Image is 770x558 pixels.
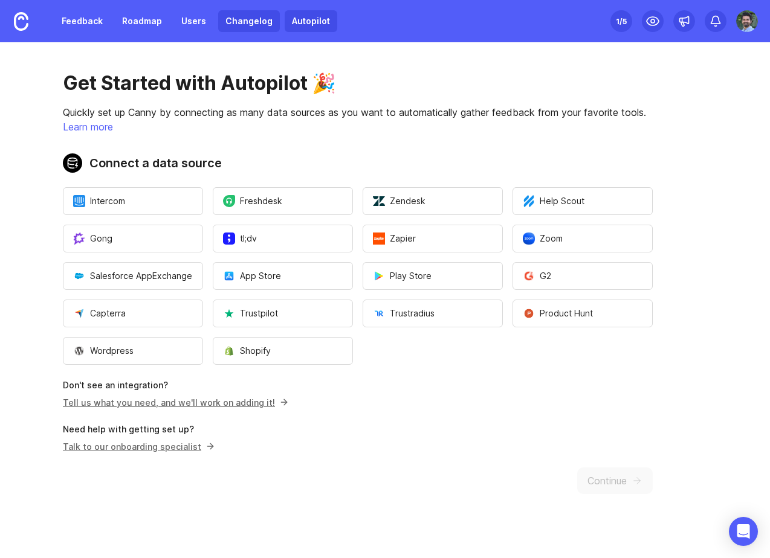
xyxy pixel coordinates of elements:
span: G2 [523,270,551,282]
span: Help Scout [523,195,584,207]
a: Changelog [218,10,280,32]
button: Open a modal to start the flow of installing Zoom. [513,225,653,252]
span: Play Store [373,270,432,282]
div: Open Intercom Messenger [729,517,758,546]
div: 1 /5 [616,13,627,30]
span: Zoom [523,232,563,245]
button: Open a modal to start the flow of installing Salesforce AppExchange. [63,262,203,290]
button: Open a modal to start the flow of installing Capterra. [63,300,203,327]
button: Open a modal to start the flow of installing Product Hunt. [513,300,653,327]
span: Zapier [373,232,416,245]
button: Open a modal to start the flow of installing App Store. [213,262,353,290]
button: Talk to our onboarding specialist [63,440,215,453]
span: Wordpress [73,345,134,357]
p: Quickly set up Canny by connecting as many data sources as you want to automatically gather feedb... [63,105,653,120]
a: Roadmap [115,10,169,32]
p: Need help with getting set up? [63,423,653,435]
button: Open a modal to start the flow of installing Play Store. [363,262,503,290]
span: Product Hunt [523,307,593,319]
span: Freshdesk [223,195,282,207]
span: Salesforce AppExchange [73,270,192,282]
span: Trustpilot [223,307,278,319]
button: Open a modal to start the flow of installing Intercom. [63,187,203,215]
img: Canny Home [14,12,28,31]
span: Intercom [73,195,125,207]
a: Users [174,10,213,32]
span: App Store [223,270,281,282]
button: Open a modal to start the flow of installing Gong. [63,225,203,252]
button: 1/5 [610,10,632,32]
button: Open a modal to start the flow of installing Trustradius. [363,300,503,327]
button: Open a modal to start the flow of installing Trustpilot. [213,300,353,327]
span: Trustradius [373,307,435,319]
button: Open a modal to start the flow of installing tl;dv. [213,225,353,252]
button: Open a modal to start the flow of installing Zapier. [363,225,503,252]
button: Open a modal to start the flow of installing Shopify. [213,337,353,365]
span: Gong [73,232,112,245]
span: tl;dv [223,232,257,245]
h1: Get Started with Autopilot 🎉 [63,71,653,95]
button: Open a modal to start the flow of installing Freshdesk. [213,187,353,215]
span: Shopify [223,345,271,357]
a: Autopilot [285,10,337,32]
img: Rishin Banker [736,10,758,32]
a: Learn more [63,121,113,133]
button: Open a modal to start the flow of installing Zendesk. [363,187,503,215]
button: Open a modal to start the flow of installing G2. [513,262,653,290]
a: Tell us what you need, and we'll work on adding it! [63,397,285,408]
button: Open a modal to start the flow of installing Help Scout. [513,187,653,215]
span: Zendesk [373,195,425,207]
p: Talk to our onboarding specialist [63,440,211,453]
p: Don't see an integration? [63,379,653,391]
h2: Connect a data source [63,153,653,173]
button: Open a modal to start the flow of installing Wordpress. [63,337,203,365]
span: Capterra [73,307,126,319]
a: Feedback [54,10,110,32]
